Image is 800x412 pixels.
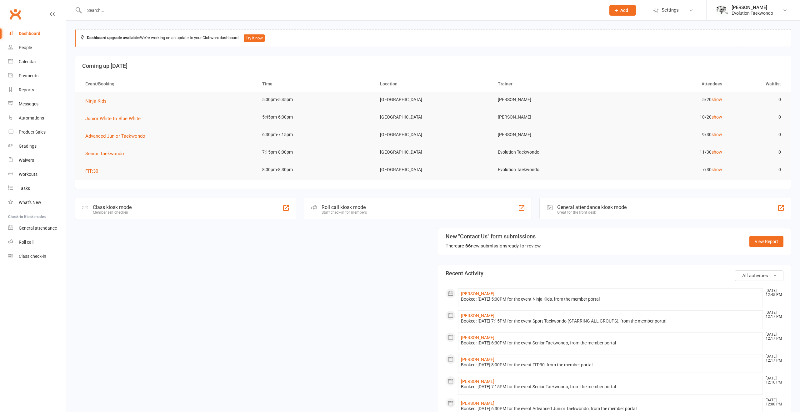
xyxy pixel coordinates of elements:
div: Booked: [DATE] 7:15PM for the event Sport Taekwondo (SPARRING ALL GROUPS), from the member portal [461,318,760,324]
td: [PERSON_NAME] [492,92,610,107]
img: thumb_image1604702925.png [716,4,728,17]
a: show [712,167,722,172]
a: Calendar [8,55,66,69]
a: [PERSON_NAME] [461,379,494,384]
div: Booked: [DATE] 6:30PM for the event Senior Taekwondo, from the member portal [461,340,760,346]
h3: Recent Activity [446,270,783,277]
span: Senior Taekwondo [85,151,124,156]
a: show [712,150,722,155]
time: [DATE] 12:17 PM [762,354,783,363]
strong: Dashboard upgrade available: [87,35,140,40]
div: Calendar [19,59,36,64]
td: 6:30pm-7:15pm [257,127,374,142]
a: show [712,114,722,120]
td: Evolution Taekwondo [492,145,610,160]
a: Roll call [8,235,66,249]
th: Time [257,76,374,92]
a: View Report [749,236,783,247]
td: [PERSON_NAME] [492,110,610,125]
th: Event/Booking [80,76,257,92]
button: Junior White to Blue White [85,115,145,122]
a: show [712,132,722,137]
a: Workouts [8,167,66,181]
div: Messages [19,101,38,106]
td: 7:15pm-8:00pm [257,145,374,160]
td: 0 [728,162,787,177]
a: Tasks [8,181,66,196]
td: [PERSON_NAME] [492,127,610,142]
a: Messages [8,97,66,111]
a: Reports [8,83,66,97]
div: Great for the front desk [557,210,627,215]
div: General attendance [19,226,57,231]
div: Product Sales [19,130,46,135]
a: [PERSON_NAME] [461,313,494,318]
time: [DATE] 12:17 PM [762,311,783,319]
time: [DATE] 12:45 PM [762,289,783,297]
td: 0 [728,92,787,107]
a: Gradings [8,139,66,153]
div: Evolution Taekwondo [732,10,773,16]
td: [GEOGRAPHIC_DATA] [374,162,492,177]
span: Ninja Kids [85,98,107,104]
td: Evolution Taekwondo [492,162,610,177]
td: 5:00pm-5:45pm [257,92,374,107]
a: Automations [8,111,66,125]
span: Add [620,8,628,13]
div: Booked: [DATE] 6:30PM for the event Advanced Junior Taekwondo, from the member portal [461,406,760,411]
div: Tasks [19,186,30,191]
div: Member self check-in [93,210,132,215]
td: 11/30 [610,145,728,160]
th: Attendees [610,76,728,92]
h3: New "Contact Us" form submissions [446,233,542,240]
td: 0 [728,145,787,160]
a: Clubworx [7,6,23,22]
a: Payments [8,69,66,83]
th: Trainer [492,76,610,92]
span: Junior White to Blue White [85,116,141,121]
td: 5/20 [610,92,728,107]
div: Roll call kiosk mode [322,204,367,210]
span: All activities [742,273,768,278]
div: Workouts [19,172,37,177]
th: Location [374,76,492,92]
div: Booked: [DATE] 8:00PM for the event FIT:30, from the member portal [461,362,760,368]
div: Reports [19,87,34,92]
td: [GEOGRAPHIC_DATA] [374,145,492,160]
a: Class kiosk mode [8,249,66,263]
time: [DATE] 12:17 PM [762,333,783,341]
div: Dashboard [19,31,40,36]
a: [PERSON_NAME] [461,291,494,296]
div: Booked: [DATE] 5:00PM for the event Ninja Kids, from the member portal [461,297,760,302]
a: Dashboard [8,27,66,41]
div: Class check-in [19,254,46,259]
a: show [712,97,722,102]
span: Settings [662,3,679,17]
button: Ninja Kids [85,97,111,105]
button: Try it now [244,34,265,42]
a: People [8,41,66,55]
time: [DATE] 12:16 PM [762,376,783,384]
div: Automations [19,115,44,120]
a: What's New [8,196,66,210]
td: [GEOGRAPHIC_DATA] [374,92,492,107]
div: Gradings [19,144,37,149]
div: Payments [19,73,38,78]
div: People [19,45,32,50]
h3: Coming up [DATE] [82,63,784,69]
div: General attendance kiosk mode [557,204,627,210]
strong: 66 [465,243,471,249]
a: [PERSON_NAME] [461,335,494,340]
button: Senior Taekwondo [85,150,128,157]
td: [GEOGRAPHIC_DATA] [374,127,492,142]
td: 0 [728,110,787,125]
div: [PERSON_NAME] [732,5,773,10]
td: 9/30 [610,127,728,142]
div: Waivers [19,158,34,163]
div: Booked: [DATE] 7:15PM for the event Senior Taekwondo, from the member portal [461,384,760,389]
td: 8:00pm-8:30pm [257,162,374,177]
a: [PERSON_NAME] [461,357,494,362]
a: General attendance kiosk mode [8,221,66,235]
button: FIT:30 [85,167,102,175]
td: 0 [728,127,787,142]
